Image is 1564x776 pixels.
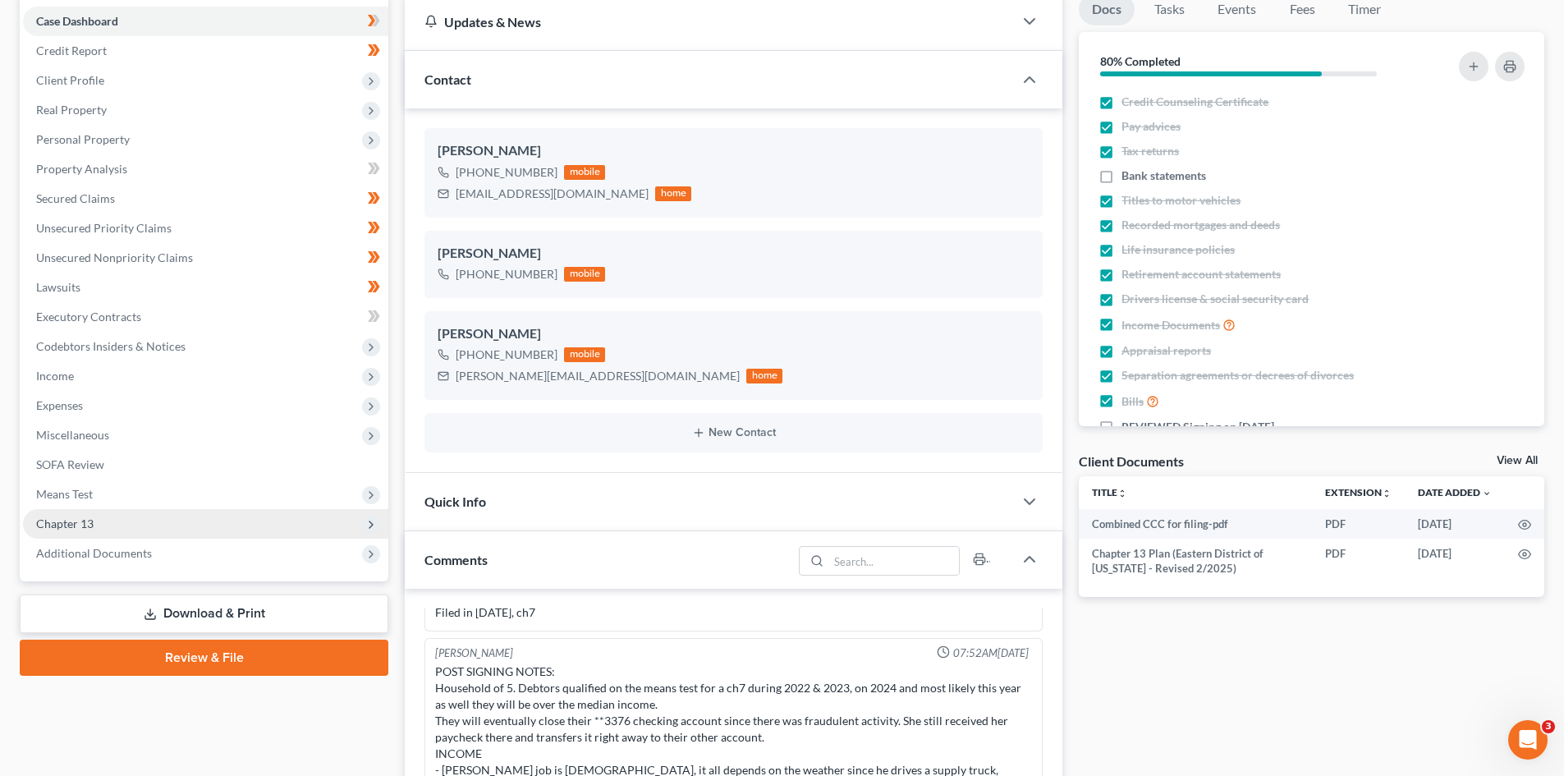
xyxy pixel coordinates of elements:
span: Chapter 13 [36,517,94,530]
a: Date Added expand_more [1418,486,1492,498]
span: Means Test [36,487,93,501]
span: Bank statements [1121,168,1206,184]
span: Miscellaneous [36,428,109,442]
a: Property Analysis [23,154,388,184]
i: unfold_more [1117,489,1127,498]
strong: 80% Completed [1100,54,1181,68]
span: SOFA Review [36,457,104,471]
div: [PHONE_NUMBER] [456,266,557,282]
div: mobile [564,347,605,362]
a: Case Dashboard [23,7,388,36]
span: Income [36,369,74,383]
input: Search... [829,547,960,575]
div: [PHONE_NUMBER] [456,164,557,181]
span: Income Documents [1121,317,1220,333]
span: Secured Claims [36,191,115,205]
button: New Contact [438,426,1030,439]
span: Lawsuits [36,280,80,294]
div: [PERSON_NAME] [438,244,1030,264]
a: Review & File [20,640,388,676]
span: 07:52AM[DATE] [953,645,1029,661]
a: Lawsuits [23,273,388,302]
i: expand_more [1482,489,1492,498]
div: home [746,369,782,383]
div: [EMAIL_ADDRESS][DOMAIN_NAME] [456,186,649,202]
span: Unsecured Priority Claims [36,221,172,235]
span: Bills [1121,393,1144,410]
span: Contact [424,71,471,87]
td: PDF [1312,539,1405,584]
td: Chapter 13 Plan (Eastern District of [US_STATE] - Revised 2/2025) [1079,539,1312,584]
span: Tax returns [1121,143,1179,159]
span: Client Profile [36,73,104,87]
span: Unsecured Nonpriority Claims [36,250,193,264]
iframe: Intercom live chat [1508,720,1548,760]
a: View All [1497,455,1538,466]
span: Personal Property [36,132,130,146]
div: [PERSON_NAME] [435,645,513,661]
span: Expenses [36,398,83,412]
span: Retirement account statements [1121,266,1281,282]
i: unfold_more [1382,489,1392,498]
span: Pay advices [1121,118,1181,135]
div: [PERSON_NAME][EMAIL_ADDRESS][DOMAIN_NAME] [456,368,740,384]
span: Life insurance policies [1121,241,1235,258]
div: [PERSON_NAME] [438,324,1030,344]
span: Separation agreements or decrees of divorces [1121,367,1354,383]
span: Recorded mortgages and deeds [1121,217,1280,233]
span: Quick Info [424,494,486,509]
a: Unsecured Nonpriority Claims [23,243,388,273]
td: [DATE] [1405,539,1505,584]
a: Secured Claims [23,184,388,214]
span: Comments [424,552,488,567]
div: home [655,186,691,201]
span: Codebtors Insiders & Notices [36,339,186,353]
div: mobile [564,267,605,282]
span: Executory Contracts [36,310,141,324]
div: Client Documents [1079,452,1184,470]
span: 3 [1542,720,1555,733]
span: Credit Counseling Certificate [1121,94,1268,110]
td: [DATE] [1405,509,1505,539]
a: Credit Report [23,36,388,66]
span: Appraisal reports [1121,342,1211,359]
div: Updates & News [424,13,993,30]
div: [PHONE_NUMBER] [456,347,557,363]
div: mobile [564,165,605,180]
span: REVIEWED Signing on [DATE] [1121,419,1274,435]
span: Drivers license & social security card [1121,291,1309,307]
a: Titleunfold_more [1092,486,1127,498]
span: Additional Documents [36,546,152,560]
span: Case Dashboard [36,14,118,28]
div: [PERSON_NAME] [438,141,1030,161]
a: Extensionunfold_more [1325,486,1392,498]
a: SOFA Review [23,450,388,480]
a: Unsecured Priority Claims [23,214,388,243]
span: Property Analysis [36,162,127,176]
span: Real Property [36,103,107,117]
a: Executory Contracts [23,302,388,332]
td: PDF [1312,509,1405,539]
span: Titles to motor vehicles [1121,192,1241,209]
td: Combined CCC for filing-pdf [1079,509,1312,539]
a: Download & Print [20,595,388,633]
span: Credit Report [36,44,107,57]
